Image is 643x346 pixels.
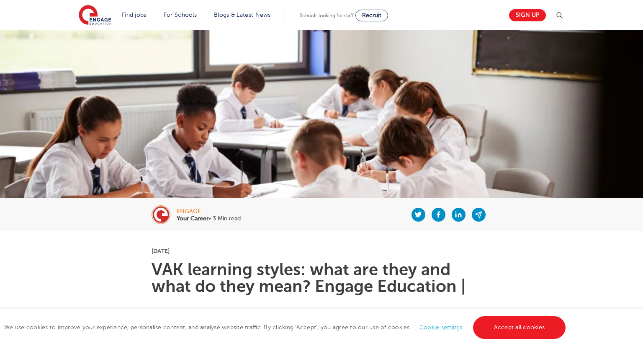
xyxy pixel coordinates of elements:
[177,216,241,222] p: • 3 Min read
[214,12,271,18] a: Blogs & Latest News
[177,215,208,222] b: Your Career
[355,10,388,21] a: Recruit
[177,209,241,214] div: engage
[4,324,568,331] span: We use cookies to improve your experience, personalise content, and analyse website traffic. By c...
[509,9,546,21] a: Sign up
[362,12,381,18] span: Recruit
[122,12,147,18] a: Find jobs
[300,13,354,18] span: Schools looking for staff
[473,316,566,339] a: Accept all cookies
[164,12,197,18] a: For Schools
[152,309,334,320] b: What is the VAK learning styles model?
[152,248,492,254] p: [DATE]
[79,5,111,26] img: Engage Education
[152,261,492,295] h1: VAK learning styles: what are they and what do they mean? Engage Education |
[419,324,463,331] a: Cookie settings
